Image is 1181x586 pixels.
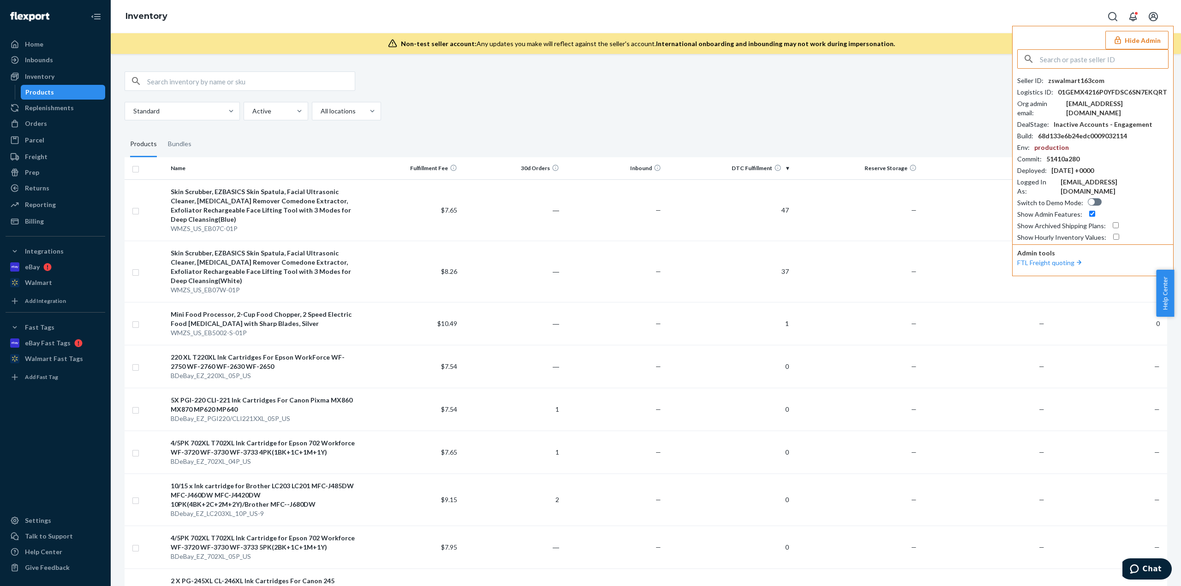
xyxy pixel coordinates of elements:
[441,496,457,503] span: $9.15
[437,320,457,327] span: $10.49
[171,249,355,285] div: Skin Scrubber, EZBASICS Skin Spatula, Facial Ultrasonic Cleaner, [MEDICAL_DATA] Remover Comedone ...
[920,157,1048,179] th: Unavailable
[1144,7,1163,26] button: Open account menu
[125,11,167,21] a: Inventory
[171,396,355,414] div: 5X PGI-220 CLI-221 Ink Cartridges For Canon Pixma MX860 MX870 MP620 MP640
[1048,76,1104,85] div: zswalmart163com
[25,72,54,81] div: Inventory
[1105,31,1169,49] button: Hide Admin
[1154,362,1160,370] span: —
[1156,270,1174,317] span: Help Center
[1039,320,1044,327] span: —
[6,529,105,544] button: Talk to Support
[25,168,39,177] div: Prep
[1154,543,1160,551] span: —
[1017,76,1044,85] div: Seller ID :
[1066,99,1169,118] div: [EMAIL_ADDRESS][DOMAIN_NAME]
[25,563,70,572] div: Give Feedback
[1048,302,1167,345] td: 0
[171,509,355,518] div: BDebay_EZ_LC203XL_10P_US-9
[1017,120,1049,129] div: DealStage :
[171,353,355,371] div: 220 XL T220XL Ink Cartridges For Epson WorkForce WF-2750 WF-2760 WF-2630 WF-2650
[25,119,47,128] div: Orders
[6,320,105,335] button: Fast Tags
[441,267,457,275] span: $8.26
[1061,178,1169,196] div: [EMAIL_ADDRESS][DOMAIN_NAME]
[6,214,105,229] a: Billing
[6,133,105,148] a: Parcel
[665,179,793,241] td: 47
[656,40,895,47] span: International onboarding and inbounding may not work during impersonation.
[171,328,355,337] div: WMZS_US_EB5002-S-01P
[665,345,793,388] td: 0
[6,513,105,528] a: Settings
[358,157,460,179] th: Fulfillment Fee
[25,373,58,381] div: Add Fast Tag
[171,371,355,380] div: BDeBay_EZ_220XL_05P_US
[6,545,105,559] a: Help Center
[6,181,105,195] a: Returns
[911,206,917,214] span: —
[665,388,793,431] td: 0
[6,336,105,350] a: eBay Fast Tags
[911,362,917,370] span: —
[25,247,64,256] div: Integrations
[1039,543,1044,551] span: —
[6,37,105,52] a: Home
[6,370,105,385] a: Add Fast Tag
[25,278,52,287] div: Walmart
[25,262,40,272] div: eBay
[25,516,51,525] div: Settings
[1039,405,1044,413] span: —
[1122,558,1172,581] iframe: Opens a widget where you can chat to one of our agents
[461,431,563,474] td: 1
[563,157,665,179] th: Inbound
[25,55,53,65] div: Inbounds
[147,72,355,90] input: Search inventory by name or sku
[1039,448,1044,456] span: —
[251,107,252,116] input: Active
[1017,198,1083,207] div: Switch to Demo Mode :
[1017,143,1030,152] div: Env :
[461,179,563,241] td: ―
[25,532,73,541] div: Talk to Support
[461,388,563,431] td: 1
[6,149,105,164] a: Freight
[171,310,355,328] div: Mini Food Processor, 2-Cup Food Chopper, 2 Speed Electric Food [MEDICAL_DATA] with Sharp Blades, ...
[6,294,105,308] a: Add Integration
[1017,178,1056,196] div: Logged In As :
[656,206,661,214] span: —
[1017,88,1053,97] div: Logistics ID :
[401,39,895,48] div: Any updates you make will reflect against the seller's account.
[911,405,917,413] span: —
[1038,131,1127,141] div: 68d133e6b24edc0009032114
[167,157,358,179] th: Name
[665,241,793,302] td: 37
[25,200,56,209] div: Reporting
[25,88,54,97] div: Products
[171,533,355,552] div: 4/5PK 702XL T702XL Ink Cartridge for Epson 702 Workforce WF-3720 WF-3730 WF-3733 5PK(2BK+1C+1M+1Y)
[1017,210,1082,219] div: Show Admin Features :
[87,7,105,26] button: Close Navigation
[1154,405,1160,413] span: —
[441,448,457,456] span: $7.65
[1040,50,1168,68] input: Search or paste seller ID
[10,12,49,21] img: Flexport logo
[6,165,105,180] a: Prep
[171,187,355,224] div: Skin Scrubber, EZBASICS Skin Spatula, Facial Ultrasonic Cleaner, [MEDICAL_DATA] Remover Comedone ...
[1017,249,1169,258] p: Admin tools
[6,244,105,259] button: Integrations
[441,362,457,370] span: $7.54
[1017,259,1084,266] a: FTL Freight quoting
[656,267,661,275] span: —
[25,338,71,348] div: eBay Fast Tags
[665,302,793,345] td: 1
[171,285,355,295] div: WMZS_US_EB07W-01P
[25,547,62,556] div: Help Center
[1039,496,1044,503] span: —
[401,40,477,47] span: Non-test seller account:
[171,438,355,457] div: 4/5PK 702XL T702XL Ink Cartridge for Epson 702 Workforce WF-3720 WF-3730 WF-3733 4PK(1BK+1C+1M+1Y)
[1124,7,1142,26] button: Open notifications
[1154,448,1160,456] span: —
[1017,131,1033,141] div: Build :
